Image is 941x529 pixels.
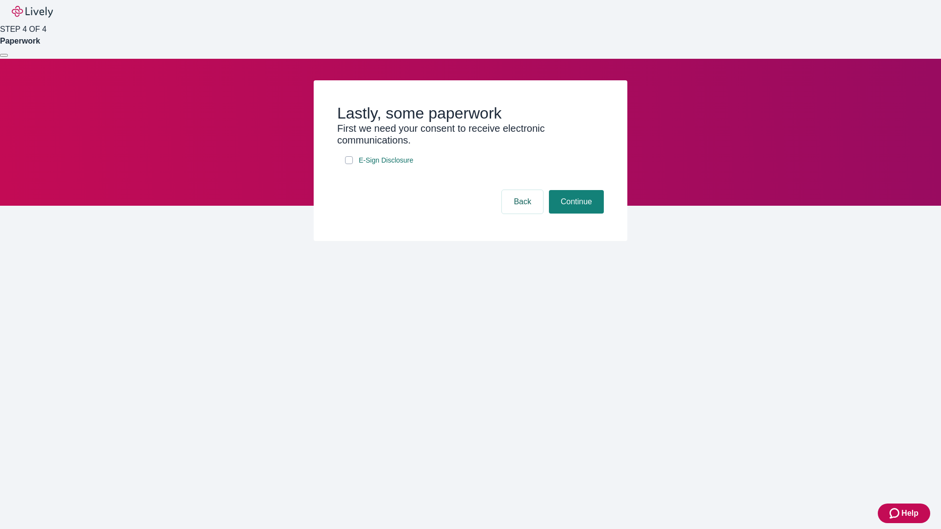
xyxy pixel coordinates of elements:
h3: First we need your consent to receive electronic communications. [337,122,604,146]
span: E-Sign Disclosure [359,155,413,166]
button: Back [502,190,543,214]
h2: Lastly, some paperwork [337,104,604,122]
button: Zendesk support iconHelp [878,504,930,523]
button: Continue [549,190,604,214]
a: e-sign disclosure document [357,154,415,167]
span: Help [901,507,918,519]
img: Lively [12,6,53,18]
svg: Zendesk support icon [890,507,901,519]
